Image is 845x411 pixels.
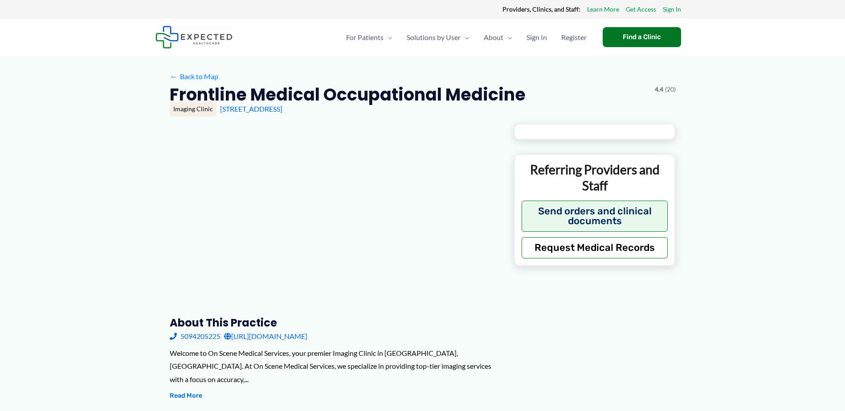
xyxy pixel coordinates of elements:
[484,22,503,53] span: About
[400,22,477,53] a: Solutions by UserMenu Toggle
[170,84,526,105] h2: Frontline Medical Occupational Medicine
[224,330,307,343] a: [URL][DOMAIN_NAME]
[407,22,461,53] span: Solutions by User
[170,70,218,83] a: ←Back to Map
[527,22,547,53] span: Sign In
[477,22,519,53] a: AboutMenu Toggle
[170,72,178,81] span: ←
[170,330,220,343] a: 5094205225
[170,347,500,386] div: Welcome to On Scene Medical Services, your premier Imaging Clinic in [GEOGRAPHIC_DATA], [GEOGRAPH...
[603,27,681,47] a: Find a Clinic
[522,237,668,258] button: Request Medical Records
[522,161,668,194] p: Referring Providers and Staff
[522,201,668,232] button: Send orders and clinical documents
[503,22,512,53] span: Menu Toggle
[346,22,384,53] span: For Patients
[220,105,282,113] a: [STREET_ADDRESS]
[339,22,594,53] nav: Primary Site Navigation
[502,5,580,13] strong: Providers, Clinics, and Staff:
[339,22,400,53] a: For PatientsMenu Toggle
[155,26,233,48] img: Expected Healthcare Logo - side, dark font, small
[663,4,681,15] a: Sign In
[461,22,469,53] span: Menu Toggle
[554,22,594,53] a: Register
[170,391,202,401] button: Read More
[626,4,656,15] a: Get Access
[170,316,500,330] h3: About this practice
[655,84,663,95] span: 4.4
[561,22,587,53] span: Register
[170,101,216,117] div: Imaging Clinic
[587,4,619,15] a: Learn More
[384,22,392,53] span: Menu Toggle
[519,22,554,53] a: Sign In
[665,84,676,95] span: (20)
